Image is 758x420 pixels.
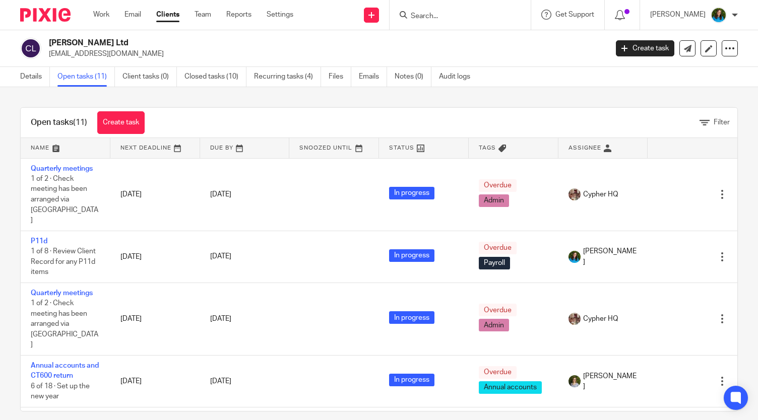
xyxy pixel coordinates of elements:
[20,38,41,59] img: svg%3E
[359,67,387,87] a: Emails
[110,231,200,283] td: [DATE]
[711,7,727,23] img: 19mgNEzy.jpeg
[479,242,517,254] span: Overdue
[583,189,618,199] span: Cypher HQ
[31,248,96,275] span: 1 of 8 · Review Client Record for any P11d items
[650,10,706,20] p: [PERSON_NAME]
[569,251,581,263] img: 19mgNEzy.jpeg
[31,117,87,128] h1: Open tasks
[195,10,211,20] a: Team
[479,145,496,151] span: Tags
[31,175,98,224] span: 1 of 2 · Check meeting has been arranged via [GEOGRAPHIC_DATA]
[439,67,478,87] a: Audit logs
[20,67,50,87] a: Details
[479,304,517,316] span: Overdue
[329,67,351,87] a: Files
[122,67,177,87] a: Client tasks (0)
[31,383,90,400] span: 6 of 18 · Set up the new year
[20,8,71,22] img: Pixie
[299,145,352,151] span: Snoozed Until
[616,40,674,56] a: Create task
[479,257,510,269] span: Payroll
[156,10,179,20] a: Clients
[395,67,431,87] a: Notes (0)
[569,375,581,387] img: CYPHER%20NEW%20STAFF-213%20-%20Portrait.jpg
[569,188,581,200] img: A9EA1D9F-5CC4-4D49-85F1-B1749FAF3577.jpeg
[389,374,434,386] span: In progress
[479,381,542,394] span: Annual accounts
[31,290,93,297] a: Quarterly meetings
[479,194,509,207] span: Admin
[389,145,414,151] span: Status
[210,315,231,322] span: [DATE]
[31,238,47,245] a: P11d
[73,118,87,126] span: (11)
[479,179,517,192] span: Overdue
[714,119,730,126] span: Filter
[254,67,321,87] a: Recurring tasks (4)
[389,311,434,324] span: In progress
[210,378,231,385] span: [DATE]
[124,10,141,20] a: Email
[93,10,109,20] a: Work
[110,158,200,231] td: [DATE]
[479,366,517,379] span: Overdue
[479,319,509,331] span: Admin
[210,191,231,198] span: [DATE]
[57,67,115,87] a: Open tasks (11)
[49,38,490,48] h2: [PERSON_NAME] Ltd
[184,67,246,87] a: Closed tasks (10)
[410,12,500,21] input: Search
[555,11,594,18] span: Get Support
[267,10,293,20] a: Settings
[569,313,581,325] img: A9EA1D9F-5CC4-4D49-85F1-B1749FAF3577.jpeg
[31,165,93,172] a: Quarterly meetings
[226,10,251,20] a: Reports
[583,246,638,267] span: [PERSON_NAME]
[110,283,200,355] td: [DATE]
[110,355,200,407] td: [DATE]
[389,249,434,262] span: In progress
[583,371,638,392] span: [PERSON_NAME]
[210,253,231,260] span: [DATE]
[97,111,145,134] a: Create task
[49,49,601,59] p: [EMAIL_ADDRESS][DOMAIN_NAME]
[31,300,98,348] span: 1 of 2 · Check meeting has been arranged via [GEOGRAPHIC_DATA]
[389,187,434,199] span: In progress
[31,362,99,379] a: Annual accounts and CT600 return
[583,314,618,324] span: Cypher HQ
